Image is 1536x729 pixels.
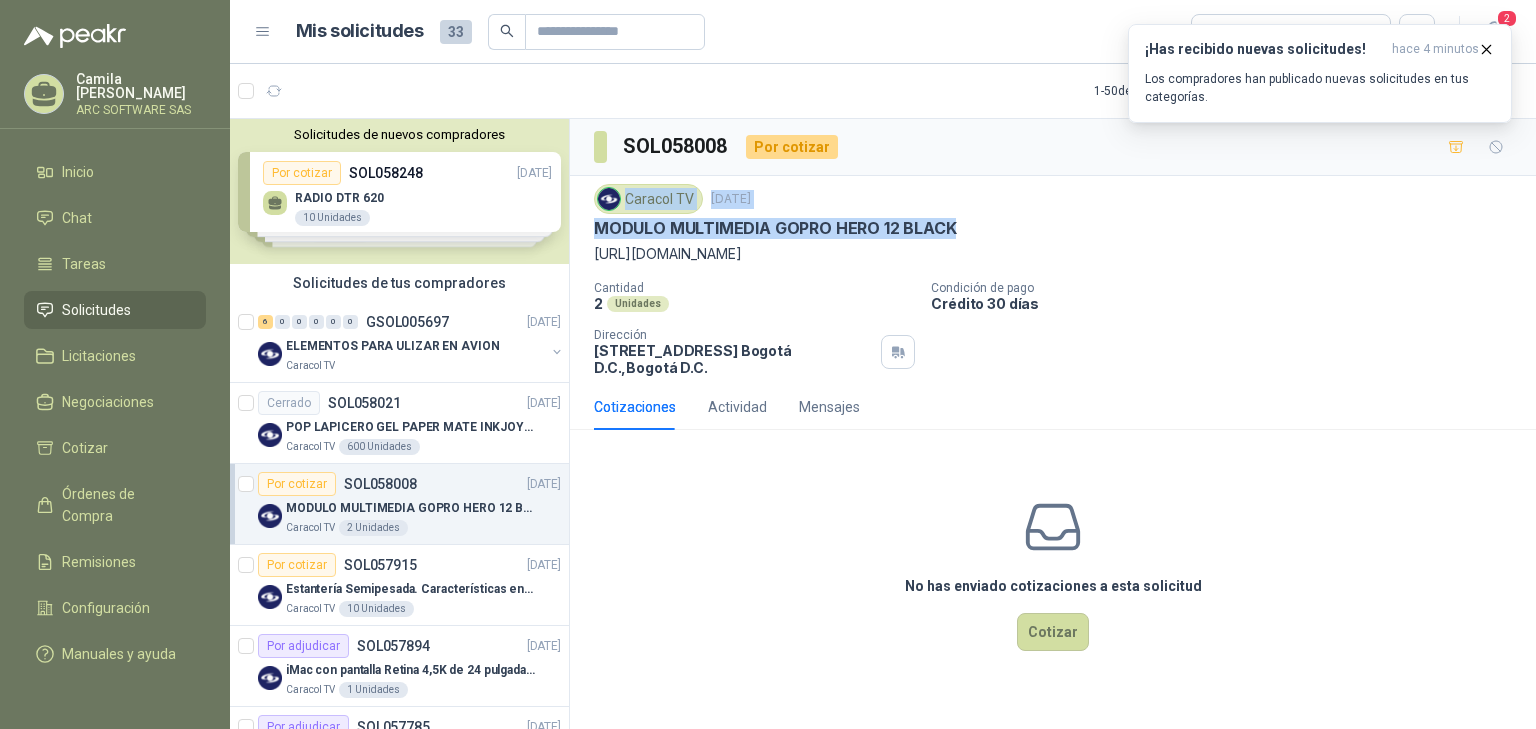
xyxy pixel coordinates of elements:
span: Configuración [62,597,150,619]
p: [DATE] [527,556,561,575]
p: Cantidad [594,281,915,295]
a: Chat [24,199,206,237]
p: SOL057894 [357,639,430,653]
a: Negociaciones [24,383,206,421]
div: 2 Unidades [339,520,408,536]
p: Caracol TV [286,520,335,536]
p: SOL058008 [344,477,417,491]
span: Tareas [62,253,106,275]
p: SOL057915 [344,558,417,572]
span: Licitaciones [62,345,136,367]
p: iMac con pantalla Retina 4,5K de 24 pulgadas M4 [286,661,535,680]
div: Por adjudicar [258,634,349,658]
button: ¡Has recibido nuevas solicitudes!hace 4 minutos Los compradores han publicado nuevas solicitudes ... [1128,24,1512,123]
button: Cotizar [1017,613,1089,651]
p: [STREET_ADDRESS] Bogotá D.C. , Bogotá D.C. [594,342,873,376]
p: Crédito 30 días [931,295,1528,312]
img: Logo peakr [24,24,126,48]
p: Camila [PERSON_NAME] [76,72,206,100]
p: Dirección [594,328,873,342]
p: Caracol TV [286,439,335,455]
a: Remisiones [24,543,206,581]
span: 2 [1496,9,1518,28]
div: Cerrado [258,391,320,415]
div: Actividad [708,396,767,418]
p: [DATE] [527,637,561,656]
span: Negociaciones [62,391,154,413]
div: 600 Unidades [339,439,420,455]
a: Licitaciones [24,337,206,375]
span: hace 4 minutos [1392,41,1479,58]
p: [DATE] [527,313,561,332]
div: Mensajes [799,396,860,418]
div: 0 [309,315,324,329]
button: 2 [1476,14,1512,50]
a: 6 0 0 0 0 0 GSOL005697[DATE] Company LogoELEMENTOS PARA ULIZAR EN AVIONCaracol TV [258,310,565,374]
p: Estantería Semipesada. Características en el adjunto [286,580,535,599]
div: Solicitudes de tus compradores [230,264,569,302]
p: Caracol TV [286,682,335,698]
button: Solicitudes de nuevos compradores [238,127,561,142]
p: 2 [594,295,603,312]
span: Cotizar [62,437,108,459]
div: 0 [275,315,290,329]
a: Configuración [24,589,206,627]
span: Órdenes de Compra [62,483,187,527]
div: Solicitudes de nuevos compradoresPor cotizarSOL058248[DATE] RADIO DTR 62010 UnidadesPor cotizarSO... [230,119,569,264]
div: Por cotizar [746,135,838,159]
div: 6 [258,315,273,329]
span: Inicio [62,161,94,183]
p: GSOL005697 [366,315,449,329]
p: SOL058021 [328,396,401,410]
h3: ¡Has recibido nuevas solicitudes! [1145,41,1384,58]
a: Órdenes de Compra [24,475,206,535]
a: Por adjudicarSOL057894[DATE] Company LogoiMac con pantalla Retina 4,5K de 24 pulgadas M4Caracol T... [230,626,569,707]
img: Company Logo [258,585,282,609]
a: Por cotizarSOL057915[DATE] Company LogoEstantería Semipesada. Características en el adjuntoCaraco... [230,545,569,626]
p: [DATE] [527,475,561,494]
div: Cotizaciones [594,396,676,418]
p: Condición de pago [931,281,1528,295]
h3: No has enviado cotizaciones a esta solicitud [905,575,1202,597]
span: Remisiones [62,551,136,573]
p: MODULO MULTIMEDIA GOPRO HERO 12 BLACK [286,499,535,518]
p: ELEMENTOS PARA ULIZAR EN AVION [286,337,499,356]
img: Company Logo [258,666,282,690]
div: 1 - 50 de 155 [1094,75,1217,107]
p: MODULO MULTIMEDIA GOPRO HERO 12 BLACK [594,218,956,239]
div: Todas [1204,21,1246,43]
span: Chat [62,207,92,229]
a: Manuales y ayuda [24,635,206,673]
a: Cotizar [24,429,206,467]
span: Manuales y ayuda [62,643,176,665]
p: [DATE] [527,394,561,413]
h3: SOL058008 [623,131,730,162]
p: Caracol TV [286,358,335,374]
p: [URL][DOMAIN_NAME] [594,243,1512,265]
div: Por cotizar [258,553,336,577]
div: 0 [326,315,341,329]
div: Caracol TV [594,184,703,214]
img: Company Logo [598,188,620,210]
span: Solicitudes [62,299,131,321]
img: Company Logo [258,504,282,528]
div: 0 [292,315,307,329]
p: [DATE] [711,190,751,209]
a: Por cotizarSOL058008[DATE] Company LogoMODULO MULTIMEDIA GOPRO HERO 12 BLACKCaracol TV2 Unidades [230,464,569,545]
p: POP LAPICERO GEL PAPER MATE INKJOY 0.7 (Revisar el adjunto) [286,418,535,437]
a: Tareas [24,245,206,283]
div: Por cotizar [258,472,336,496]
p: Caracol TV [286,601,335,617]
img: Company Logo [258,342,282,366]
div: 0 [343,315,358,329]
a: Inicio [24,153,206,191]
a: Solicitudes [24,291,206,329]
h1: Mis solicitudes [296,17,424,46]
div: 1 Unidades [339,682,408,698]
p: ARC SOFTWARE SAS [76,104,206,116]
img: Company Logo [258,423,282,447]
span: 33 [440,20,472,44]
a: CerradoSOL058021[DATE] Company LogoPOP LAPICERO GEL PAPER MATE INKJOY 0.7 (Revisar el adjunto)Car... [230,383,569,464]
p: Los compradores han publicado nuevas solicitudes en tus categorías. [1145,70,1495,106]
span: search [500,24,514,38]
